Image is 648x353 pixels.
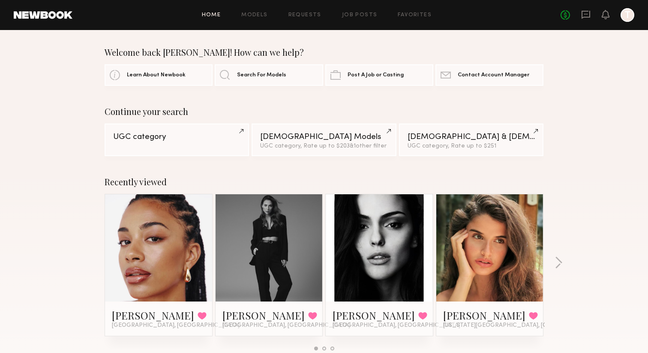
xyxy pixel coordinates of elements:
div: UGC category, Rate up to $251 [408,143,535,149]
span: Search For Models [237,72,286,78]
span: Contact Account Manager [458,72,529,78]
span: & 1 other filter [350,143,387,149]
div: Welcome back [PERSON_NAME]! How can we help? [105,47,543,57]
a: [PERSON_NAME] [222,308,305,322]
a: Post A Job or Casting [325,64,433,86]
div: UGC category [113,133,240,141]
div: Recently viewed [105,177,543,187]
a: [PERSON_NAME] [443,308,525,322]
span: Post A Job or Casting [348,72,404,78]
div: Continue your search [105,106,543,117]
a: [PERSON_NAME] [333,308,415,322]
a: T [621,8,634,22]
span: [GEOGRAPHIC_DATA], [GEOGRAPHIC_DATA] [222,322,350,329]
a: [DEMOGRAPHIC_DATA] ModelsUGC category, Rate up to $203&1other filter [252,124,396,156]
div: [DEMOGRAPHIC_DATA] & [DEMOGRAPHIC_DATA] Models [408,133,535,141]
a: [DEMOGRAPHIC_DATA] & [DEMOGRAPHIC_DATA] ModelsUGC category, Rate up to $251 [399,124,543,156]
span: Learn About Newbook [127,72,186,78]
a: Models [241,12,267,18]
a: Favorites [398,12,432,18]
a: Contact Account Manager [435,64,543,86]
a: Search For Models [215,64,323,86]
a: Learn About Newbook [105,64,213,86]
a: UGC category [105,124,249,156]
a: Job Posts [342,12,378,18]
a: [PERSON_NAME] [112,308,194,322]
div: [DEMOGRAPHIC_DATA] Models [260,133,387,141]
a: Requests [288,12,321,18]
span: [GEOGRAPHIC_DATA], [GEOGRAPHIC_DATA] [112,322,240,329]
span: [US_STATE][GEOGRAPHIC_DATA], [GEOGRAPHIC_DATA] [443,322,603,329]
a: Home [202,12,221,18]
div: UGC category, Rate up to $203 [260,143,387,149]
span: [GEOGRAPHIC_DATA], [GEOGRAPHIC_DATA] [333,322,460,329]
